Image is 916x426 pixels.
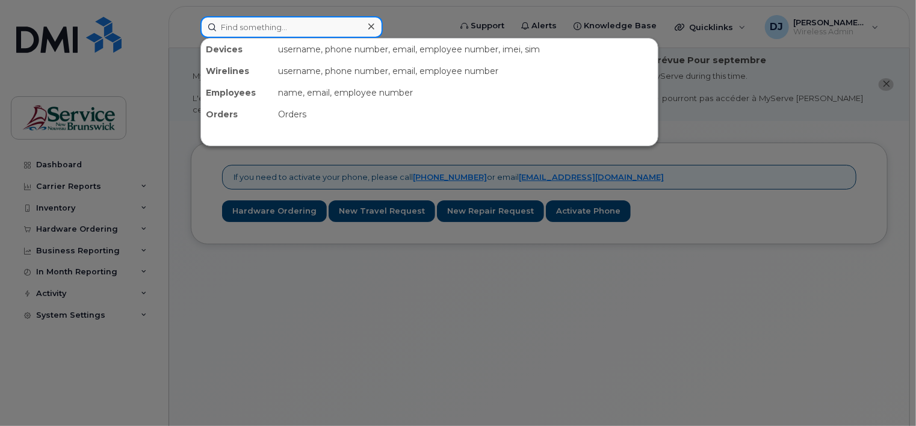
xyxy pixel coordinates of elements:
div: username, phone number, email, employee number [273,60,658,82]
div: Wirelines [201,60,273,82]
div: Devices [201,39,273,60]
div: Employees [201,82,273,103]
div: Orders [201,103,273,125]
div: Orders [273,103,658,125]
div: name, email, employee number [273,82,658,103]
div: username, phone number, email, employee number, imei, sim [273,39,658,60]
